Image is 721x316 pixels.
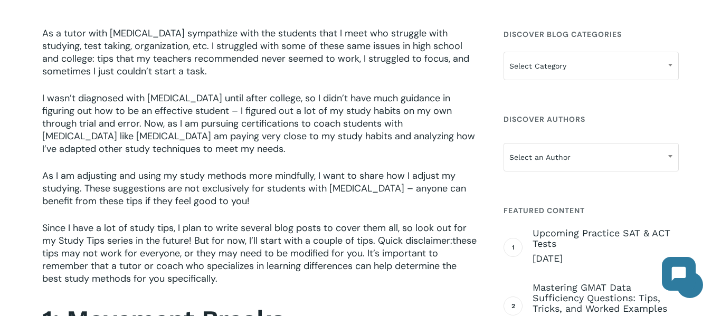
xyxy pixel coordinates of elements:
h4: Discover Authors [504,110,679,129]
span: Select Category [504,55,678,77]
span: Select an Author [504,146,678,168]
span: Mastering GMAT Data Sufficiency Questions: Tips, Tricks, and Worked Examples [533,282,679,314]
span: [DATE] [533,252,679,265]
span: As I am adjusting and using my study methods more mindfully, I want to share how I adjust my stud... [42,169,466,207]
span: As a tutor with [MEDICAL_DATA] sympathize with the students that I meet who struggle with studyin... [42,27,469,78]
span: I wasn’t diagnosed with [MEDICAL_DATA] until after college, so I didn’t have much guidance in fig... [42,92,475,155]
iframe: Chatbot [651,246,706,301]
h4: Discover Blog Categories [504,25,679,44]
span: Since I have a lot of study tips, I plan to write several blog posts to cover them all, so look o... [42,222,467,247]
span: Upcoming Practice SAT & ACT Tests [533,228,679,249]
h4: Featured Content [504,201,679,220]
a: Upcoming Practice SAT & ACT Tests [DATE] [533,228,679,265]
span: Select an Author [504,143,679,171]
span: these tips may not work for everyone, or they may need to be modified for you. It’s important to ... [42,234,477,285]
span: Select Category [504,52,679,80]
